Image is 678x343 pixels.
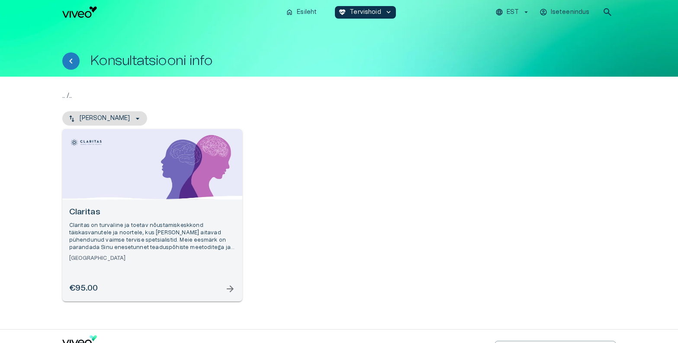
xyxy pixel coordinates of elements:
[62,6,279,18] a: Navigate to homepage
[338,8,346,16] span: ecg_heart
[286,8,293,16] span: home
[62,6,97,18] img: Viveo logo
[385,8,392,16] span: keyboard_arrow_down
[350,8,381,17] p: Tervishoid
[69,222,235,252] p: Claritas on turvaline ja toetav nõustamiskeskkond täiskasvanutele ja noortele, kus [PERSON_NAME] ...
[225,284,235,294] span: arrow_forward
[69,136,103,149] img: Claritas logo
[551,8,590,17] p: Iseteenindus
[62,129,242,301] a: Open selected supplier available booking dates
[507,8,518,17] p: EST
[69,283,98,294] h6: €95.00
[62,111,148,126] button: [PERSON_NAME]
[494,6,531,19] button: EST
[62,52,80,70] button: Tagasi
[538,6,592,19] button: Iseteenindus
[62,91,616,101] p: .. / ..
[602,7,613,17] span: search
[80,114,130,123] p: [PERSON_NAME]
[599,3,616,21] button: open search modal
[90,53,213,68] h1: Konsultatsiooni info
[282,6,321,19] button: homeEsileht
[69,207,235,218] h6: Claritas
[335,6,396,19] button: ecg_heartTervishoidkeyboard_arrow_down
[69,255,235,262] h6: [GEOGRAPHIC_DATA]
[297,8,317,17] p: Esileht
